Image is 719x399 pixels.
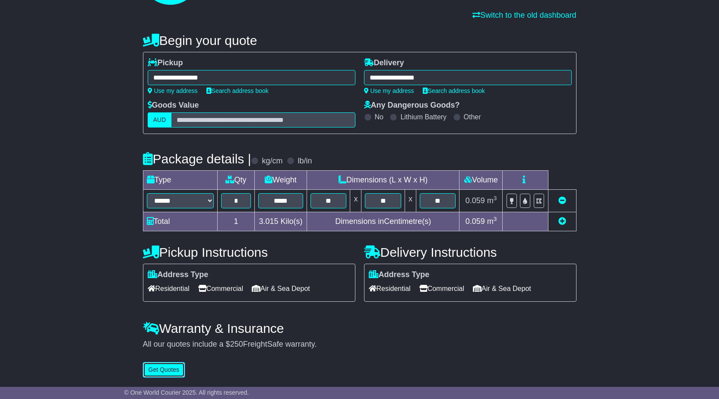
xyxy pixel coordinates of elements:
[400,113,447,121] label: Lithium Battery
[217,171,254,190] td: Qty
[143,33,576,48] h4: Begin your quote
[143,340,576,349] div: All our quotes include a $ FreightSafe warranty.
[259,217,278,226] span: 3.015
[464,113,481,121] label: Other
[405,190,416,212] td: x
[252,282,310,295] span: Air & Sea Depot
[143,212,217,231] td: Total
[494,195,497,201] sup: 3
[369,282,411,295] span: Residential
[255,212,307,231] td: Kilo(s)
[124,389,249,396] span: © One World Courier 2025. All rights reserved.
[466,196,485,205] span: 0.059
[143,321,576,335] h4: Warranty & Insurance
[487,217,497,226] span: m
[148,87,198,94] a: Use my address
[143,245,355,259] h4: Pickup Instructions
[143,362,185,377] button: Get Quotes
[230,340,243,348] span: 250
[364,245,576,259] h4: Delivery Instructions
[307,212,459,231] td: Dimensions in Centimetre(s)
[487,196,497,205] span: m
[255,171,307,190] td: Weight
[298,156,312,166] label: lb/in
[143,171,217,190] td: Type
[375,113,383,121] label: No
[148,101,199,110] label: Goods Value
[217,212,254,231] td: 1
[466,217,485,226] span: 0.059
[473,282,531,295] span: Air & Sea Depot
[307,171,459,190] td: Dimensions (L x W x H)
[262,156,282,166] label: kg/cm
[472,11,576,19] a: Switch to the old dashboard
[364,101,460,110] label: Any Dangerous Goods?
[143,152,251,166] h4: Package details |
[558,196,566,205] a: Remove this item
[558,217,566,226] a: Add new item
[369,270,430,280] label: Address Type
[148,270,209,280] label: Address Type
[148,112,172,128] label: AUD
[459,171,503,190] td: Volume
[364,58,404,68] label: Delivery
[364,87,414,94] a: Use my address
[350,190,361,212] td: x
[148,282,190,295] span: Residential
[419,282,464,295] span: Commercial
[198,282,243,295] span: Commercial
[423,87,485,94] a: Search address book
[148,58,183,68] label: Pickup
[494,216,497,222] sup: 3
[206,87,269,94] a: Search address book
